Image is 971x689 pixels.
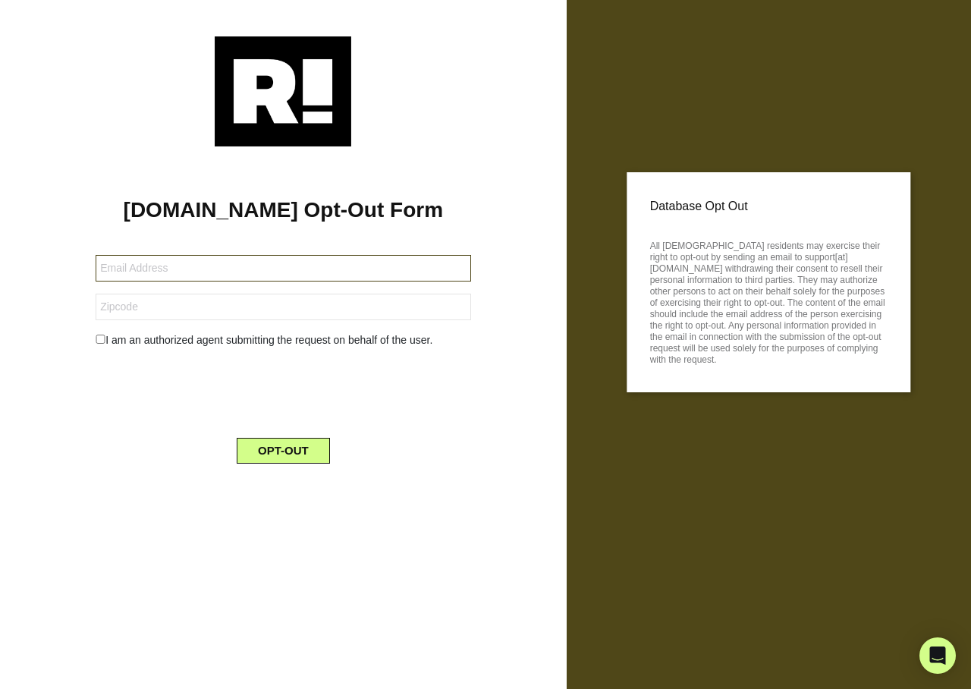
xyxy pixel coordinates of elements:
p: All [DEMOGRAPHIC_DATA] residents may exercise their right to opt-out by sending an email to suppo... [650,236,888,366]
input: Zipcode [96,294,470,320]
h1: [DOMAIN_NAME] Opt-Out Form [23,197,544,223]
input: Email Address [96,255,470,282]
div: Open Intercom Messenger [919,637,956,674]
iframe: reCAPTCHA [168,360,398,420]
button: OPT-OUT [237,438,330,464]
img: Retention.com [215,36,351,146]
p: Database Opt Out [650,195,888,218]
div: I am an authorized agent submitting the request on behalf of the user. [84,332,482,348]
